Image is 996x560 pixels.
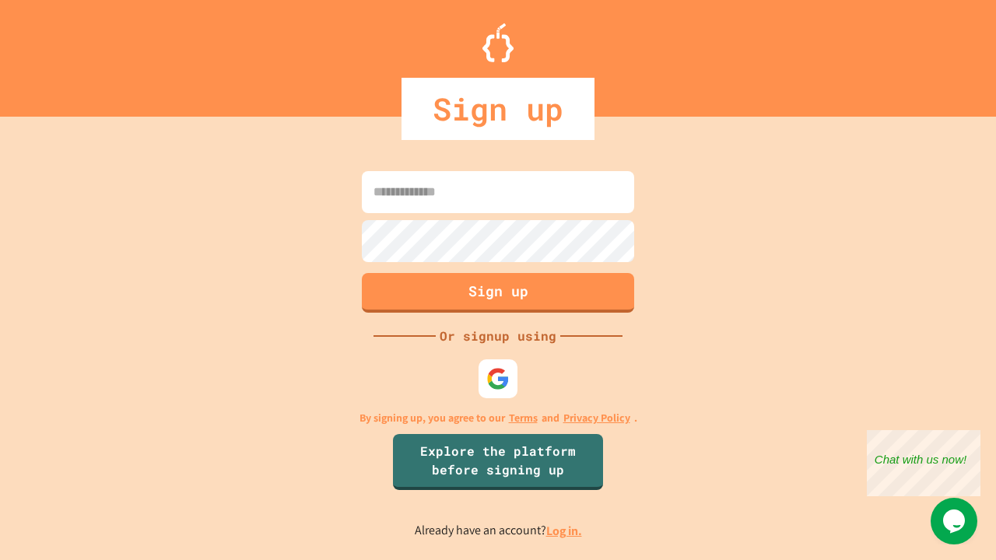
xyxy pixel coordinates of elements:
[415,521,582,541] p: Already have an account?
[931,498,980,544] iframe: chat widget
[393,434,603,490] a: Explore the platform before signing up
[546,523,582,539] a: Log in.
[359,410,637,426] p: By signing up, you agree to our and .
[482,23,514,62] img: Logo.svg
[563,410,630,426] a: Privacy Policy
[436,327,560,345] div: Or signup using
[486,367,510,390] img: google-icon.svg
[402,78,594,140] div: Sign up
[362,273,634,313] button: Sign up
[509,410,538,426] a: Terms
[867,430,980,496] iframe: chat widget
